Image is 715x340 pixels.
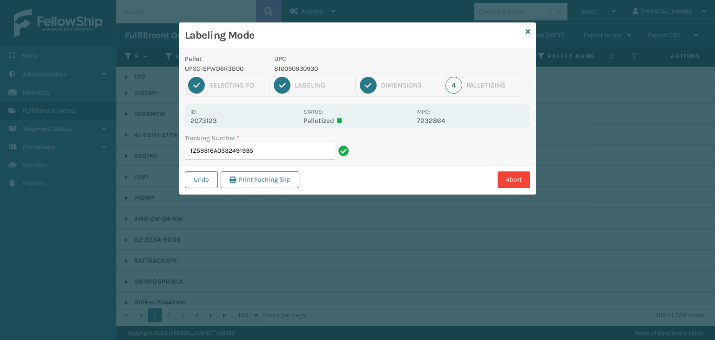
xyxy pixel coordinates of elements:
div: Palletizing [466,81,527,89]
label: MPO: [417,109,430,115]
button: Abort [498,171,530,188]
label: Status: [304,109,323,115]
p: 810090930930 [274,64,411,74]
div: 3 [360,77,377,94]
div: Labeling [295,81,351,89]
div: Dimensions [381,81,437,89]
p: 2073123 [190,116,298,125]
div: 1 [188,77,205,94]
div: 2 [274,77,290,94]
p: UPC [274,54,411,64]
div: Selecting FO [209,81,265,89]
button: Undo [185,171,218,188]
h3: Labeling Mode [185,28,522,42]
div: 4 [445,77,462,94]
label: Id: [190,109,197,115]
label: Tracking Number [185,133,239,143]
p: UPSG-EFWD6R3B00 [185,64,263,74]
p: Palletized [304,116,411,125]
button: Print Packing Slip [221,171,299,188]
p: 7232864 [417,116,525,125]
p: Pallet [185,54,263,64]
